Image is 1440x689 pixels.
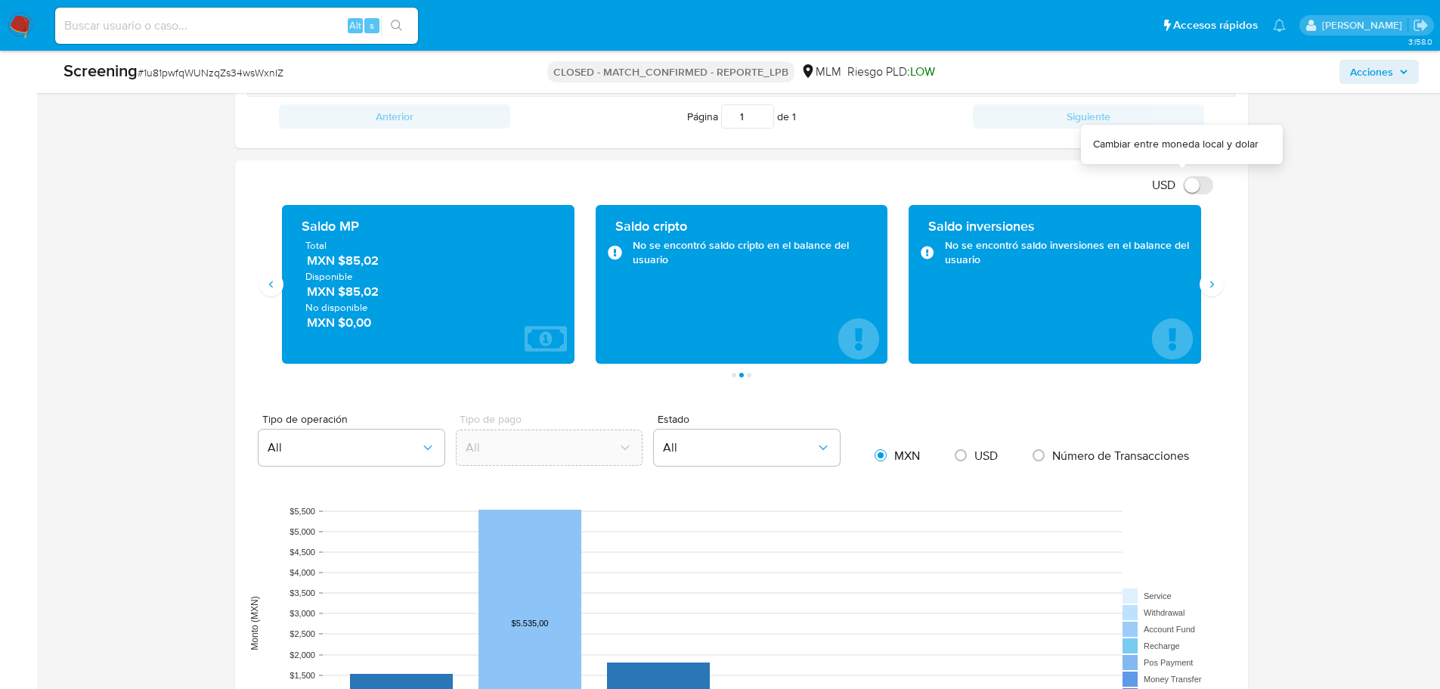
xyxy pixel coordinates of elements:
[63,58,138,82] b: Screening
[1322,18,1407,33] p: nicolas.tyrkiel@mercadolibre.com
[55,16,418,36] input: Buscar usuario o caso...
[792,109,796,124] span: 1
[973,104,1204,129] button: Siguiente
[910,63,935,80] span: LOW
[1413,17,1429,33] a: Salir
[279,104,510,129] button: Anterior
[370,18,374,33] span: s
[1273,19,1286,32] a: Notificaciones
[1350,60,1393,84] span: Acciones
[687,104,796,129] span: Página de
[1408,36,1432,48] span: 3.158.0
[381,15,412,36] button: search-icon
[1093,137,1259,152] div: Cambiar entre moneda local y dolar
[547,61,794,82] p: CLOSED - MATCH_CONFIRMED - REPORTE_LPB
[801,64,841,80] div: MLM
[349,18,361,33] span: Alt
[1173,17,1258,33] span: Accesos rápidos
[847,64,935,80] span: Riesgo PLD:
[1339,60,1419,84] button: Acciones
[138,65,283,80] span: # 1u81pwfqWUNzqZs34wsWxnIZ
